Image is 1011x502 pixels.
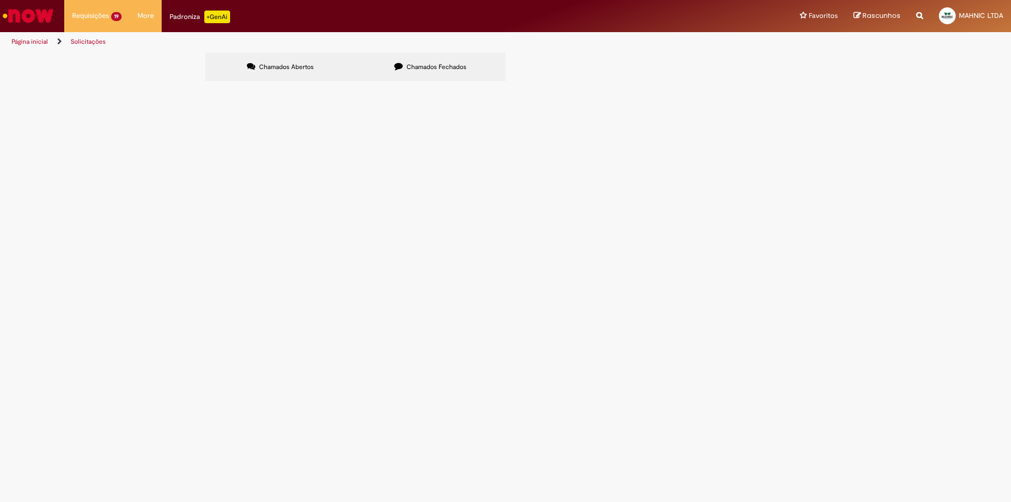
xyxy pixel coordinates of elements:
[170,11,230,23] div: Padroniza
[111,12,122,21] span: 19
[137,11,154,21] span: More
[12,37,48,46] a: Página inicial
[204,11,230,23] p: +GenAi
[854,11,900,21] a: Rascunhos
[809,11,838,21] span: Favoritos
[259,63,314,71] span: Chamados Abertos
[407,63,467,71] span: Chamados Fechados
[959,11,1003,20] span: MAHNIC LTDA
[1,5,55,26] img: ServiceNow
[8,32,666,52] ul: Trilhas de página
[863,11,900,21] span: Rascunhos
[72,11,109,21] span: Requisições
[71,37,106,46] a: Solicitações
